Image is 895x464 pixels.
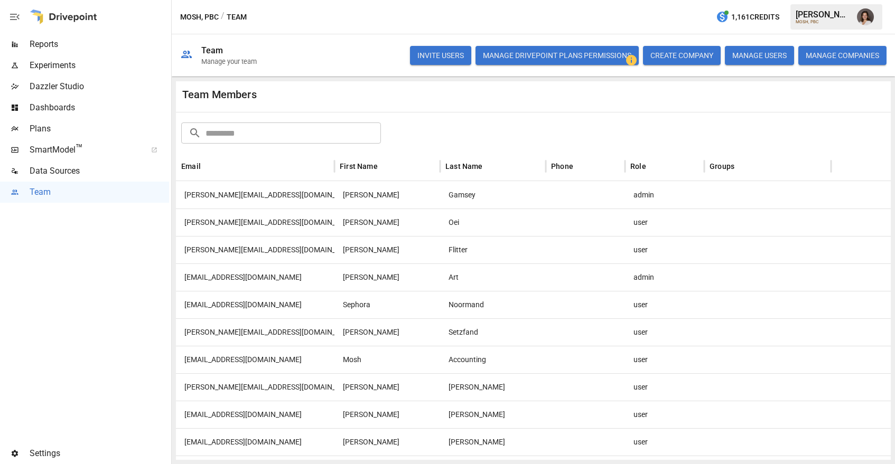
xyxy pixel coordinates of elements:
div: user [625,291,704,318]
button: Manage Drivepoint Plans Permissions [476,46,639,65]
span: SmartModel [30,144,139,156]
div: user [625,346,704,373]
div: Accounting [440,346,546,373]
img: Franziska Ibscher [857,8,874,25]
div: tanner@moshlife.com [176,236,334,263]
div: Email [181,162,201,171]
div: laura@moshlife.com [176,318,334,346]
div: Team Members [182,88,534,101]
div: Last Name [445,162,483,171]
button: Sort [484,159,499,174]
div: accounting@moshlife.com [176,346,334,373]
div: user [625,428,704,456]
button: 1,161Credits [712,7,784,27]
div: Oei [440,209,546,236]
button: MOSH, PBC [180,11,219,24]
div: hayton@moshlife.com [176,209,334,236]
div: rachel@moshlife.com [176,373,334,401]
div: Noormand [440,291,546,318]
span: Settings [30,447,169,460]
div: user [625,236,704,263]
div: Tanner [334,236,440,263]
div: Phone [551,162,573,171]
div: jeff@moshlife.com [176,181,334,209]
div: user [625,401,704,428]
span: Team [30,186,169,198]
div: admin [625,263,704,291]
span: Dazzler Studio [30,80,169,93]
div: Mosh [334,346,440,373]
button: Sort [202,159,217,174]
button: Sort [574,159,589,174]
div: Jeff [334,181,440,209]
div: Setzfand [440,318,546,346]
div: admin [625,181,704,209]
div: / [221,11,225,24]
span: Plans [30,122,169,135]
div: Dan [334,263,440,291]
div: user [625,209,704,236]
div: Sephora [334,291,440,318]
div: sephora@moshlife.com [176,291,334,318]
div: MOSH, PBC [796,20,851,24]
div: Hayton [334,209,440,236]
div: Groups [710,162,734,171]
div: user [625,373,704,401]
button: Sort [647,159,662,174]
div: drew@moshlife.com [176,401,334,428]
span: Data Sources [30,165,169,177]
div: Flitter [440,236,546,263]
div: Team [201,45,223,55]
button: MANAGE COMPANIES [798,46,887,65]
div: Hotchko [440,373,546,401]
div: user [625,318,704,346]
span: ™ [76,142,83,155]
div: [PERSON_NAME] [796,10,851,20]
div: Role [630,162,646,171]
button: Franziska Ibscher [851,2,880,32]
div: Laura [334,318,440,346]
button: Sort [379,159,394,174]
span: 1,161 Credits [731,11,779,24]
div: Art [440,263,546,291]
div: finance@moshlife.com [176,263,334,291]
span: Reports [30,38,169,51]
div: Evan [334,428,440,456]
button: Sort [735,159,750,174]
div: First Name [340,162,378,171]
button: INVITE USERS [410,46,471,65]
div: Greenberg [440,428,546,456]
div: Horton [440,401,546,428]
div: Manage your team [201,58,257,65]
span: Dashboards [30,101,169,114]
div: evan@moshlife.com [176,428,334,456]
button: MANAGE USERS [725,46,794,65]
div: Gamsey [440,181,546,209]
button: CREATE COMPANY [643,46,721,65]
div: Rachel [334,373,440,401]
div: Andrew [334,401,440,428]
span: Experiments [30,59,169,72]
